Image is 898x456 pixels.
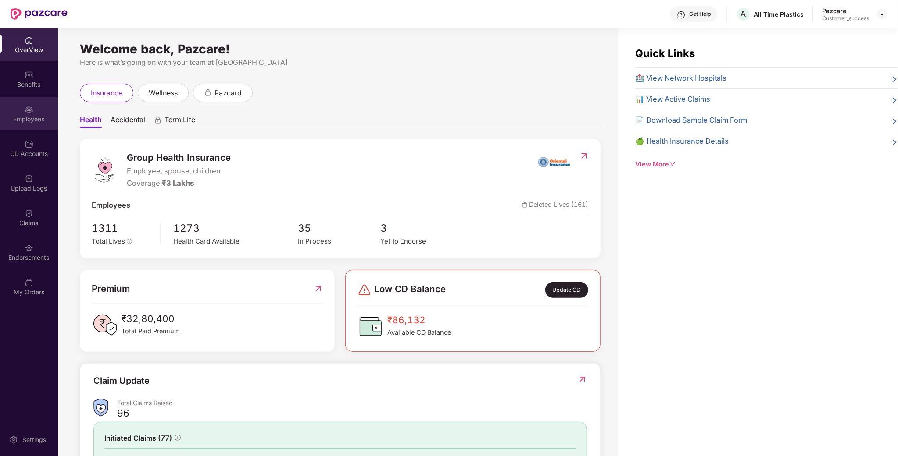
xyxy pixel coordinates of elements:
img: RedirectIcon [578,375,587,384]
span: pazcard [215,88,242,99]
span: Quick Links [636,47,695,60]
span: Deleted Lives (161) [522,200,589,211]
div: In Process [298,236,381,247]
div: All Time Plastics [754,10,804,18]
span: right [891,138,898,147]
span: 3 [381,220,464,236]
div: animation [204,88,212,96]
div: Coverage: [127,178,231,189]
span: Term Life [165,115,195,128]
span: info-circle [127,239,132,244]
img: PaidPremiumIcon [92,312,118,338]
img: svg+xml;base64,PHN2ZyBpZD0iRW1wbG95ZWVzIiB4bWxucz0iaHR0cDovL3d3dy53My5vcmcvMjAwMC9zdmciIHdpZHRoPS... [25,105,33,114]
div: Update CD [545,282,588,298]
img: logo [92,157,118,183]
span: A [741,9,747,19]
span: Employee, spouse, children [127,166,231,177]
div: Customer_success [822,15,869,22]
img: svg+xml;base64,PHN2ZyBpZD0iU2V0dGluZy0yMHgyMCIgeG1sbnM9Imh0dHA6Ly93d3cudzMub3JnLzIwMDAvc3ZnIiB3aW... [9,435,18,444]
span: 🏥 View Network Hospitals [636,73,727,84]
div: animation [154,116,162,124]
div: Welcome back, Pazcare! [80,46,601,53]
div: Get Help [689,11,711,18]
span: right [891,117,898,126]
span: ₹86,132 [387,313,451,328]
img: svg+xml;base64,PHN2ZyBpZD0iRHJvcGRvd24tMzJ4MzIiIHhtbG5zPSJodHRwOi8vd3d3LnczLm9yZy8yMDAwL3N2ZyIgd2... [879,11,886,18]
span: down [669,161,676,167]
img: deleteIcon [522,202,528,208]
span: Group Health Insurance [127,151,231,165]
img: ClaimsSummaryIcon [93,399,108,417]
span: 35 [298,220,381,236]
div: Settings [20,435,49,444]
div: Pazcare [822,7,869,15]
span: 📊 View Active Claims [636,94,711,105]
span: 📄 Download Sample Claim Form [636,115,748,126]
span: right [891,95,898,105]
span: Total Paid Premium [122,326,180,336]
div: Here is what’s going on with your team at [GEOGRAPHIC_DATA] [80,57,601,68]
div: View More [636,159,898,170]
span: insurance [91,88,122,99]
span: Available CD Balance [387,328,451,338]
span: Total Lives [92,237,125,245]
img: svg+xml;base64,PHN2ZyBpZD0iSG9tZSIgeG1sbnM9Imh0dHA6Ly93d3cudzMub3JnLzIwMDAvc3ZnIiB3aWR0aD0iMjAiIG... [25,36,33,45]
span: Employees [92,200,130,211]
span: 🍏 Health Insurance Details [636,136,729,147]
div: 96 [117,407,129,419]
img: svg+xml;base64,PHN2ZyBpZD0iVXBsb2FkX0xvZ3MiIGRhdGEtbmFtZT0iVXBsb2FkIExvZ3MiIHhtbG5zPSJodHRwOi8vd3... [25,174,33,183]
span: wellness [149,88,178,99]
span: Initiated Claims (77) [104,433,172,444]
span: Health [80,115,102,128]
div: Total Claims Raised [117,399,587,407]
div: Claim Update [93,374,150,388]
div: Health Card Available [174,236,298,247]
span: 1273 [174,220,298,236]
img: CDBalanceIcon [358,313,384,339]
span: 1311 [92,220,154,236]
img: svg+xml;base64,PHN2ZyBpZD0iTXlfT3JkZXJzIiBkYXRhLW5hbWU9Ik15IE9yZGVycyIgeG1sbnM9Imh0dHA6Ly93d3cudz... [25,278,33,287]
span: right [891,74,898,84]
span: info-circle [175,435,181,441]
img: svg+xml;base64,PHN2ZyBpZD0iRGFuZ2VyLTMyeDMyIiB4bWxucz0iaHR0cDovL3d3dy53My5vcmcvMjAwMC9zdmciIHdpZH... [358,283,372,297]
img: RedirectIcon [580,152,589,160]
span: Accidental [111,115,145,128]
img: svg+xml;base64,PHN2ZyBpZD0iQ2xhaW0iIHhtbG5zPSJodHRwOi8vd3d3LnczLm9yZy8yMDAwL3N2ZyIgd2lkdGg9IjIwIi... [25,209,33,218]
span: ₹3 Lakhs [162,179,194,187]
img: RedirectIcon [314,282,323,296]
span: Premium [92,282,130,296]
img: svg+xml;base64,PHN2ZyBpZD0iSGVscC0zMngzMiIgeG1sbnM9Imh0dHA6Ly93d3cudzMub3JnLzIwMDAvc3ZnIiB3aWR0aD... [677,11,686,19]
img: insurerIcon [538,151,571,173]
img: New Pazcare Logo [11,8,68,20]
span: Low CD Balance [374,282,446,298]
img: svg+xml;base64,PHN2ZyBpZD0iQmVuZWZpdHMiIHhtbG5zPSJodHRwOi8vd3d3LnczLm9yZy8yMDAwL3N2ZyIgd2lkdGg9Ij... [25,71,33,79]
div: Yet to Endorse [381,236,464,247]
span: ₹32,80,400 [122,312,180,326]
img: svg+xml;base64,PHN2ZyBpZD0iRW5kb3JzZW1lbnRzIiB4bWxucz0iaHR0cDovL3d3dy53My5vcmcvMjAwMC9zdmciIHdpZH... [25,244,33,252]
img: svg+xml;base64,PHN2ZyBpZD0iQ0RfQWNjb3VudHMiIGRhdGEtbmFtZT0iQ0QgQWNjb3VudHMiIHhtbG5zPSJodHRwOi8vd3... [25,140,33,148]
